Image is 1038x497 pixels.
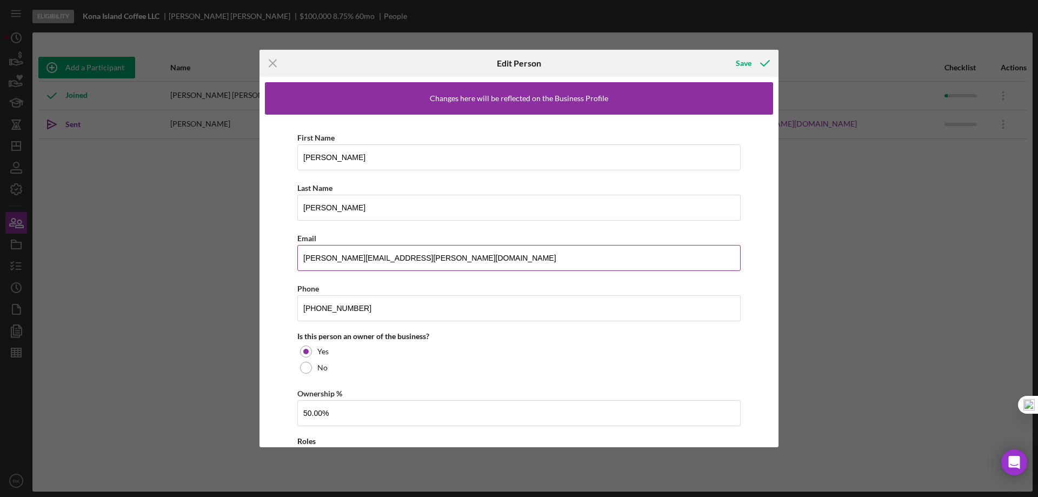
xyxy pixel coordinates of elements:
label: Yes [317,347,329,356]
h6: Edit Person [497,58,541,68]
div: Changes here will be reflected on the Business Profile [430,94,608,103]
label: Ownership % [297,389,342,398]
label: Phone [297,284,319,293]
label: First Name [297,133,335,142]
label: Last Name [297,183,332,193]
label: Email [297,234,316,243]
div: Roles [297,437,741,446]
button: Save [725,52,778,74]
div: Is this person an owner of the business? [297,332,741,341]
div: Save [736,52,751,74]
div: Open Intercom Messenger [1001,449,1027,475]
label: No [317,363,328,372]
img: one_i.png [1023,399,1035,410]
